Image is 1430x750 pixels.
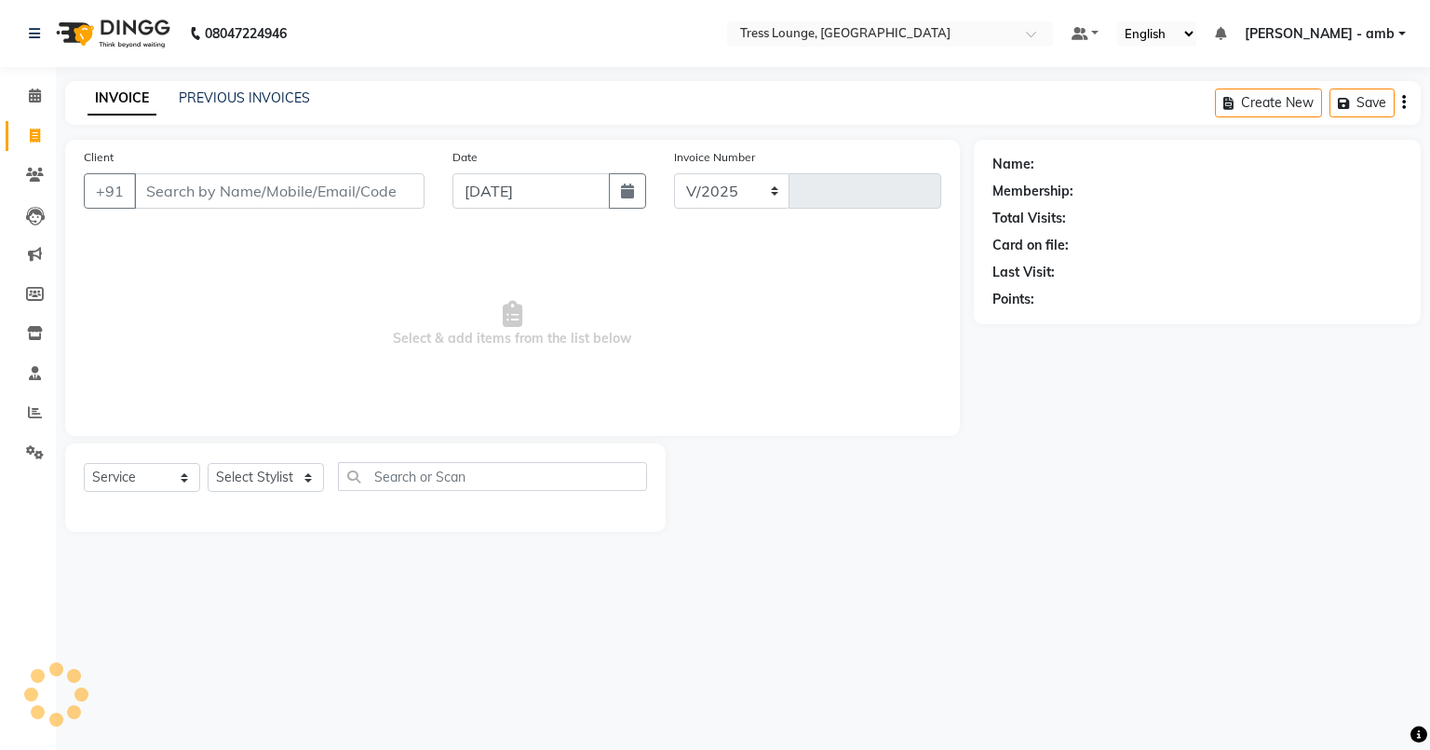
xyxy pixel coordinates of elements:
button: Create New [1215,89,1322,117]
label: Invoice Number [674,149,755,166]
div: Membership: [992,182,1073,201]
div: Points: [992,290,1034,309]
input: Search or Scan [338,462,647,491]
span: [PERSON_NAME] - amb [1245,24,1395,44]
div: Card on file: [992,236,1069,255]
button: Save [1329,89,1395,117]
span: Select & add items from the list below [84,231,941,417]
img: logo [47,7,175,60]
div: Last Visit: [992,263,1055,282]
label: Client [84,149,114,166]
input: Search by Name/Mobile/Email/Code [134,173,425,209]
button: +91 [84,173,136,209]
div: Total Visits: [992,209,1066,228]
b: 08047224946 [205,7,287,60]
a: INVOICE [88,82,156,116]
label: Date [452,149,478,166]
a: PREVIOUS INVOICES [179,89,310,106]
div: Name: [992,155,1034,174]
